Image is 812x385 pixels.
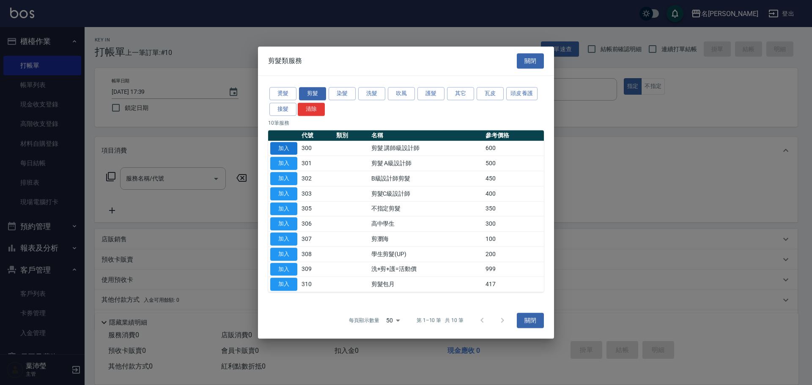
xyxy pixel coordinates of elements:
td: 350 [483,201,544,216]
td: 999 [483,262,544,277]
th: 代號 [299,130,334,141]
button: 接髮 [269,103,296,116]
button: 加入 [270,142,297,155]
td: 302 [299,171,334,186]
td: 305 [299,201,334,216]
td: 309 [299,262,334,277]
td: 303 [299,186,334,201]
span: 剪髮類服務 [268,57,302,65]
button: 其它 [447,87,474,100]
button: 關閉 [517,313,544,328]
td: 剪髮包月 [369,277,483,292]
td: 200 [483,246,544,262]
button: 加入 [270,157,297,170]
td: 洗+剪+護=活動價 [369,262,483,277]
td: 高中學生 [369,216,483,232]
button: 瓦皮 [477,87,504,100]
button: 加入 [270,202,297,216]
button: 加入 [270,187,297,200]
div: 50 [383,309,403,332]
button: 加入 [270,248,297,261]
td: 600 [483,141,544,156]
button: 加入 [270,278,297,291]
button: 頭皮養護 [506,87,538,100]
th: 名稱 [369,130,483,141]
td: 300 [483,216,544,232]
button: 吹風 [388,87,415,100]
button: 加入 [270,263,297,276]
button: 洗髮 [358,87,385,100]
td: 310 [299,277,334,292]
td: 剪髮 A級設計師 [369,156,483,171]
td: 308 [299,246,334,262]
td: 417 [483,277,544,292]
th: 類別 [334,130,369,141]
button: 染髮 [329,87,356,100]
p: 第 1–10 筆 共 10 筆 [417,317,464,324]
button: 關閉 [517,53,544,69]
p: 10 筆服務 [268,119,544,127]
button: 清除 [298,103,325,116]
td: 400 [483,186,544,201]
td: 450 [483,171,544,186]
td: 剪髮C級設計師 [369,186,483,201]
td: 學生剪髮(UP) [369,246,483,262]
td: 100 [483,232,544,247]
th: 參考價格 [483,130,544,141]
button: 加入 [270,232,297,246]
button: 加入 [270,217,297,230]
button: 加入 [270,172,297,185]
td: 剪瀏海 [369,232,483,247]
td: 不指定剪髮 [369,201,483,216]
p: 每頁顯示數量 [349,317,379,324]
td: 306 [299,216,334,232]
td: 500 [483,156,544,171]
td: 剪髮 講師級設計師 [369,141,483,156]
td: 307 [299,232,334,247]
button: 護髮 [417,87,444,100]
td: 301 [299,156,334,171]
button: 燙髮 [269,87,296,100]
td: B級設計師剪髮 [369,171,483,186]
td: 300 [299,141,334,156]
button: 剪髮 [299,87,326,100]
